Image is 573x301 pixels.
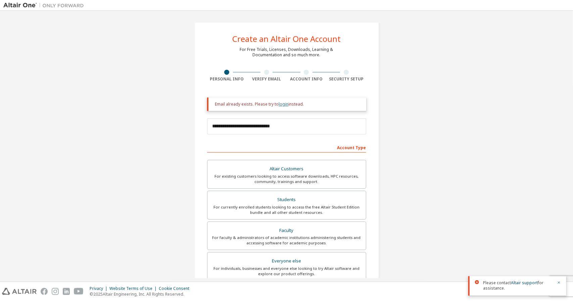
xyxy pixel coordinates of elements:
[3,2,87,9] img: Altair One
[211,204,362,215] div: For currently enrolled students looking to access the free Altair Student Edition bundle and all ...
[240,47,333,58] div: For Free Trials, Licenses, Downloads, Learning & Documentation and so much more.
[159,286,193,291] div: Cookie Consent
[41,288,48,295] img: facebook.svg
[211,195,362,204] div: Students
[211,226,362,235] div: Faculty
[211,174,362,184] div: For existing customers looking to access software downloads, HPC resources, community, trainings ...
[232,35,341,43] div: Create an Altair One Account
[90,286,109,291] div: Privacy
[211,164,362,174] div: Altair Customers
[247,76,287,82] div: Verify Email
[211,235,362,246] div: For faculty & administrators of academic institutions administering students and accessing softwa...
[211,266,362,277] div: For individuals, businesses and everyone else looking to try Altair software and explore our prod...
[511,280,538,286] a: Altair support
[2,288,37,295] img: altair_logo.svg
[279,101,289,107] a: login
[63,288,70,295] img: linkedin.svg
[207,76,247,82] div: Personal Info
[90,291,193,297] p: © 2025 Altair Engineering, Inc. All Rights Reserved.
[326,76,366,82] div: Security Setup
[211,256,362,266] div: Everyone else
[483,280,553,291] span: Please contact for assistance.
[74,288,84,295] img: youtube.svg
[52,288,59,295] img: instagram.svg
[287,76,327,82] div: Account Info
[109,286,159,291] div: Website Terms of Use
[215,102,361,107] div: Email already exists. Please try to instead.
[207,142,366,153] div: Account Type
